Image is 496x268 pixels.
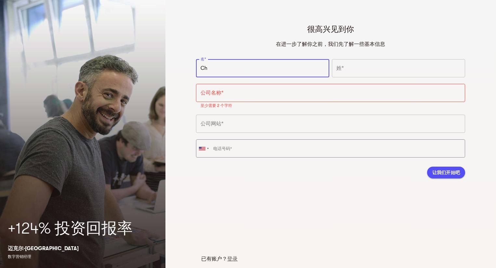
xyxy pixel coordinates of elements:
[8,246,79,251] font: 迈克尔·[GEOGRAPHIC_DATA]
[196,140,211,157] div: 美国：+1
[432,170,460,175] font: 让我们开始吧
[201,256,227,262] font: 已有账户？
[201,103,232,108] font: 至少需要 2 个字符
[427,167,465,178] button: 让我们开始吧
[227,256,238,262] a: 登录
[276,41,385,47] font: 在进一步了解你之前，我们先了解一些基本信息
[8,254,31,259] font: 数字营销经理
[307,25,354,34] font: 很高兴见到你
[196,84,465,102] input: 公司名称*
[196,139,465,158] input: 电话号码*
[8,220,133,237] font: +124% 投资回报率
[196,115,465,133] input: 例如 https://www.your-website.com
